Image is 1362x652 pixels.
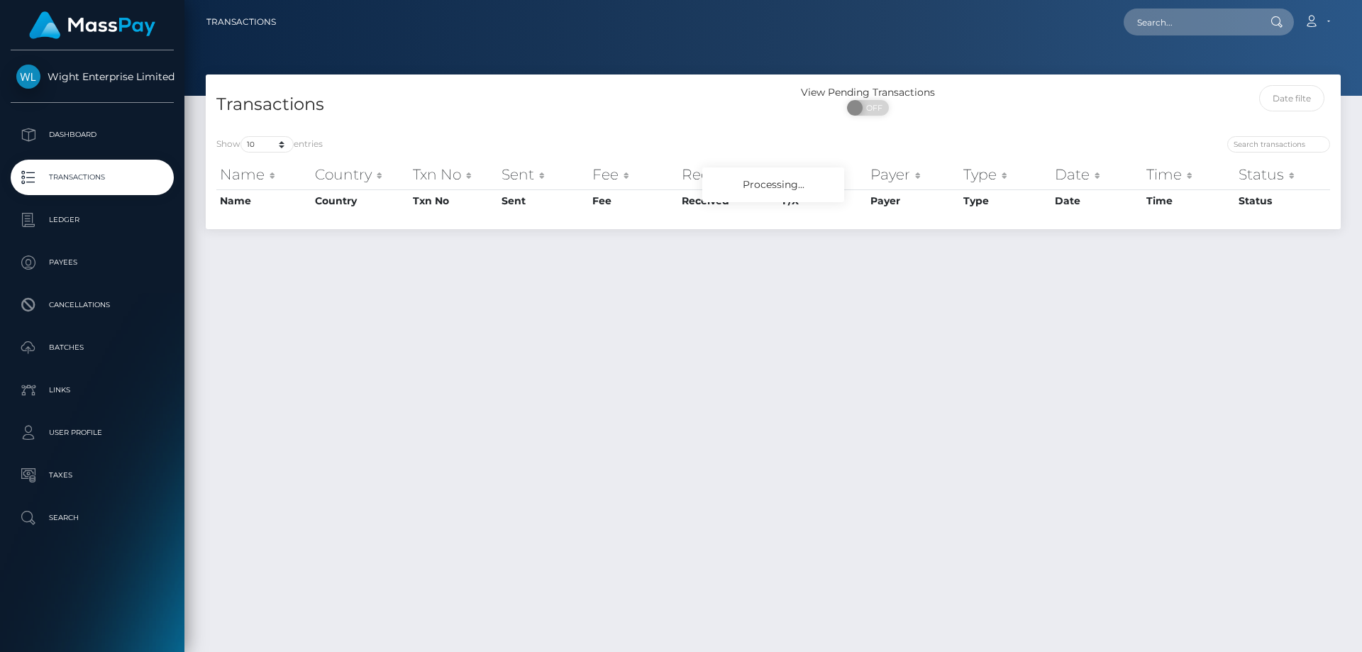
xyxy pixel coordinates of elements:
th: Name [216,160,311,189]
input: Search... [1124,9,1257,35]
input: Search transactions [1227,136,1330,153]
img: Wight Enterprise Limited [16,65,40,89]
th: Date [1051,189,1143,212]
p: Payees [16,252,168,273]
th: Type [960,189,1051,212]
a: User Profile [11,415,174,451]
th: Status [1235,160,1330,189]
p: Transactions [16,167,168,188]
th: Fee [589,160,678,189]
a: Payees [11,245,174,280]
a: Links [11,372,174,408]
h4: Transactions [216,92,763,117]
th: Txn No [409,189,498,212]
th: Fee [589,189,678,212]
th: Time [1143,189,1235,212]
label: Show entries [216,136,323,153]
th: Country [311,160,410,189]
th: Sent [498,189,589,212]
th: Received [678,160,779,189]
a: Search [11,500,174,536]
th: Name [216,189,311,212]
a: Transactions [11,160,174,195]
th: Time [1143,160,1235,189]
th: F/X [779,160,867,189]
th: Payer [867,189,960,212]
div: View Pending Transactions [773,85,963,100]
p: Cancellations [16,294,168,316]
a: Batches [11,330,174,365]
th: Sent [498,160,589,189]
a: Taxes [11,458,174,493]
p: Taxes [16,465,168,486]
p: User Profile [16,422,168,443]
th: Status [1235,189,1330,212]
th: Date [1051,160,1143,189]
p: Search [16,507,168,529]
a: Dashboard [11,117,174,153]
p: Dashboard [16,124,168,145]
span: Wight Enterprise Limited [11,70,174,83]
th: Txn No [409,160,498,189]
p: Ledger [16,209,168,231]
div: Processing... [702,167,844,202]
a: Ledger [11,202,174,238]
th: Country [311,189,410,212]
select: Showentries [240,136,294,153]
th: Received [678,189,779,212]
input: Date filter [1259,85,1325,111]
p: Batches [16,337,168,358]
th: Type [960,160,1051,189]
p: Links [16,380,168,401]
img: MassPay Logo [29,11,155,39]
a: Cancellations [11,287,174,323]
span: OFF [855,100,890,116]
a: Transactions [206,7,276,37]
th: Payer [867,160,960,189]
